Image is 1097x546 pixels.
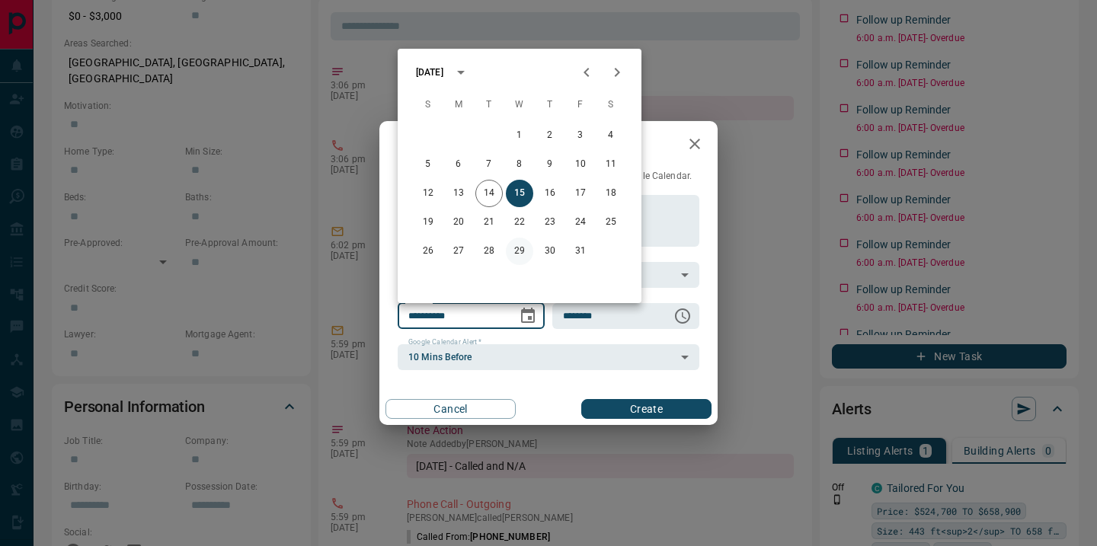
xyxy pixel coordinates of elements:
label: Google Calendar Alert [408,337,481,347]
button: 23 [536,209,564,236]
button: Next month [602,57,632,88]
button: 24 [567,209,594,236]
button: 1 [506,122,533,149]
button: 7 [475,151,503,178]
div: [DATE] [416,65,443,79]
span: Friday [567,90,594,120]
span: Wednesday [506,90,533,120]
button: 9 [536,151,564,178]
button: 5 [414,151,442,178]
button: 28 [475,238,503,265]
button: 3 [567,122,594,149]
button: Create [581,399,712,419]
button: 12 [414,180,442,207]
button: 10 [567,151,594,178]
button: 4 [597,122,625,149]
button: 14 [475,180,503,207]
button: 22 [506,209,533,236]
button: 25 [597,209,625,236]
button: calendar view is open, switch to year view [448,59,474,85]
button: 30 [536,238,564,265]
h2: New Task [379,121,483,170]
span: Tuesday [475,90,503,120]
span: Thursday [536,90,564,120]
button: Choose time, selected time is 6:00 AM [667,301,698,331]
span: Saturday [597,90,625,120]
button: 8 [506,151,533,178]
button: Cancel [385,399,516,419]
div: 10 Mins Before [398,344,699,370]
button: 31 [567,238,594,265]
button: 20 [445,209,472,236]
button: 6 [445,151,472,178]
button: 15 [506,180,533,207]
button: 13 [445,180,472,207]
button: 11 [597,151,625,178]
button: Previous month [571,57,602,88]
span: Sunday [414,90,442,120]
button: 29 [506,238,533,265]
button: 17 [567,180,594,207]
button: 19 [414,209,442,236]
span: Monday [445,90,472,120]
button: 27 [445,238,472,265]
button: 18 [597,180,625,207]
button: Choose date, selected date is Oct 15, 2025 [513,301,543,331]
button: 21 [475,209,503,236]
button: 26 [414,238,442,265]
button: 16 [536,180,564,207]
label: Time [563,296,583,306]
button: 2 [536,122,564,149]
label: Date [408,296,427,306]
